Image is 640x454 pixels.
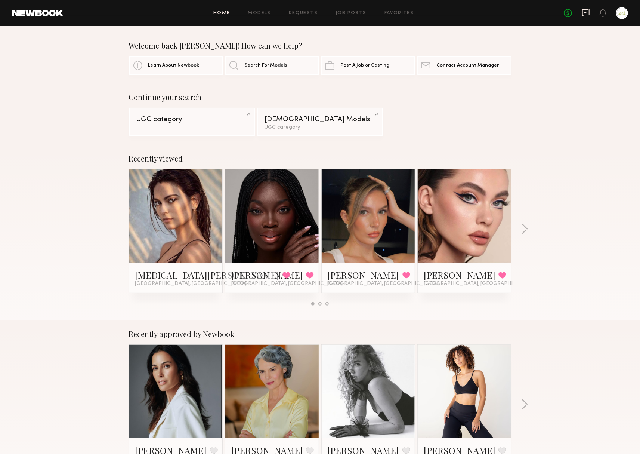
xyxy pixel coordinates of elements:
[424,281,535,287] span: [GEOGRAPHIC_DATA], [GEOGRAPHIC_DATA]
[436,63,499,68] span: Contact Account Manager
[135,281,247,287] span: [GEOGRAPHIC_DATA], [GEOGRAPHIC_DATA]
[340,63,389,68] span: Post A Job or Casting
[231,269,303,281] a: [PERSON_NAME]
[248,11,271,16] a: Models
[136,116,247,123] div: UGC category
[417,56,511,75] a: Contact Account Manager
[384,11,414,16] a: Favorites
[336,11,367,16] a: Job Posts
[289,11,318,16] a: Requests
[129,56,223,75] a: Learn About Newbook
[424,269,495,281] a: [PERSON_NAME]
[135,269,279,281] a: [MEDICAL_DATA][PERSON_NAME]
[231,281,343,287] span: [GEOGRAPHIC_DATA], [GEOGRAPHIC_DATA]
[129,329,511,338] div: Recently approved by Newbook
[328,269,399,281] a: [PERSON_NAME]
[257,108,383,136] a: [DEMOGRAPHIC_DATA] ModelsUGC category
[129,108,255,136] a: UGC category
[265,116,375,123] div: [DEMOGRAPHIC_DATA] Models
[265,125,375,130] div: UGC category
[225,56,319,75] a: Search For Models
[148,63,200,68] span: Learn About Newbook
[213,11,230,16] a: Home
[328,281,439,287] span: [GEOGRAPHIC_DATA], [GEOGRAPHIC_DATA]
[129,93,511,102] div: Continue your search
[321,56,415,75] a: Post A Job or Casting
[129,154,511,163] div: Recently viewed
[244,63,287,68] span: Search For Models
[129,41,511,50] div: Welcome back [PERSON_NAME]! How can we help?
